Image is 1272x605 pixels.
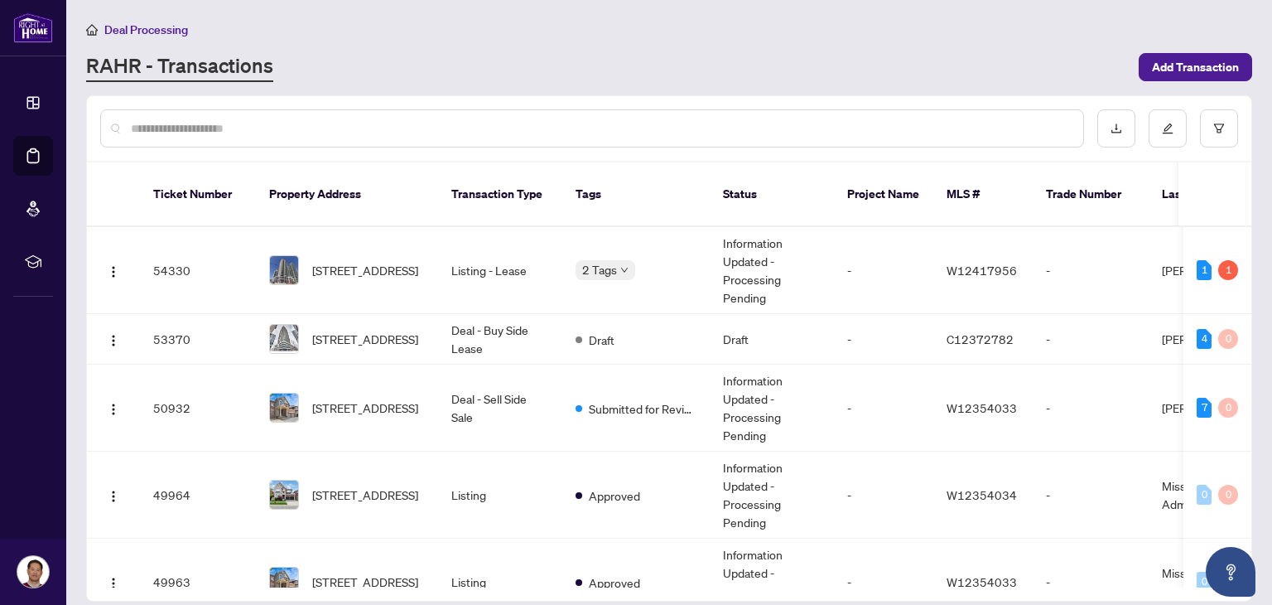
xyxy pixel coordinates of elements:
[1206,547,1255,597] button: Open asap
[582,260,617,279] span: 2 Tags
[270,481,298,509] img: thumbnail-img
[312,330,418,348] span: [STREET_ADDRESS]
[834,314,933,365] td: -
[710,227,834,314] td: Information Updated - Processing Pending
[100,482,127,508] button: Logo
[1218,485,1238,505] div: 0
[270,394,298,422] img: thumbnail-img
[270,568,298,596] img: thumbnail-img
[1197,485,1212,505] div: 0
[562,162,710,227] th: Tags
[1218,398,1238,418] div: 0
[1152,54,1239,80] span: Add Transaction
[100,326,127,352] button: Logo
[947,574,1017,589] span: W12354033
[1149,109,1187,148] button: edit
[438,365,562,452] td: Deal - Sell Side Sale
[710,365,834,452] td: Information Updated - Processing Pending
[438,452,562,539] td: Listing
[100,569,127,595] button: Logo
[589,399,696,418] span: Submitted for Review
[1200,109,1238,148] button: filter
[86,52,273,82] a: RAHR - Transactions
[1197,572,1212,592] div: 0
[312,573,418,591] span: [STREET_ADDRESS]
[947,263,1017,278] span: W12417956
[107,265,120,278] img: Logo
[1033,227,1149,314] td: -
[1033,452,1149,539] td: -
[438,227,562,314] td: Listing - Lease
[834,227,933,314] td: -
[1033,162,1149,227] th: Trade Number
[1197,329,1212,349] div: 4
[947,400,1017,415] span: W12354033
[104,22,188,37] span: Deal Processing
[107,577,120,590] img: Logo
[589,574,640,592] span: Approved
[1197,398,1212,418] div: 7
[1162,123,1173,134] span: edit
[620,266,629,274] span: down
[17,556,49,588] img: Profile Icon
[1213,123,1225,134] span: filter
[947,332,1014,346] span: C12372782
[834,452,933,539] td: -
[312,261,418,279] span: [STREET_ADDRESS]
[589,331,614,349] span: Draft
[270,256,298,284] img: thumbnail-img
[1197,260,1212,280] div: 1
[140,452,256,539] td: 49964
[1111,123,1122,134] span: download
[1139,53,1252,81] button: Add Transaction
[86,24,98,36] span: home
[589,486,640,505] span: Approved
[312,486,418,504] span: [STREET_ADDRESS]
[834,162,933,227] th: Project Name
[1218,329,1238,349] div: 0
[107,490,120,503] img: Logo
[100,394,127,421] button: Logo
[100,257,127,283] button: Logo
[256,162,438,227] th: Property Address
[107,403,120,416] img: Logo
[947,487,1017,502] span: W12354034
[270,325,298,353] img: thumbnail-img
[13,12,53,43] img: logo
[710,162,834,227] th: Status
[140,365,256,452] td: 50932
[140,227,256,314] td: 54330
[1218,260,1238,280] div: 1
[438,162,562,227] th: Transaction Type
[1097,109,1135,148] button: download
[140,314,256,365] td: 53370
[834,365,933,452] td: -
[140,162,256,227] th: Ticket Number
[107,334,120,347] img: Logo
[933,162,1033,227] th: MLS #
[1033,314,1149,365] td: -
[710,452,834,539] td: Information Updated - Processing Pending
[710,314,834,365] td: Draft
[1033,365,1149,452] td: -
[312,399,418,417] span: [STREET_ADDRESS]
[438,314,562,365] td: Deal - Buy Side Lease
